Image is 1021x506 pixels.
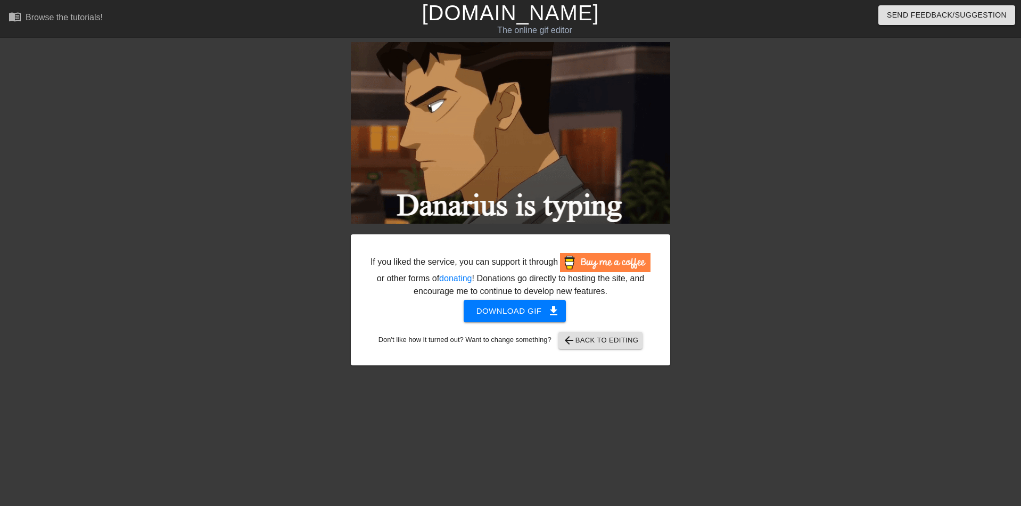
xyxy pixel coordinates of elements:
[560,253,651,272] img: Buy Me A Coffee
[563,334,575,347] span: arrow_back
[9,10,103,27] a: Browse the tutorials!
[26,13,103,22] div: Browse the tutorials!
[455,306,566,315] a: Download gif
[558,332,643,349] button: Back to Editing
[547,305,560,317] span: get_app
[422,1,599,25] a: [DOMAIN_NAME]
[367,332,654,349] div: Don't like how it turned out? Want to change something?
[878,5,1015,25] button: Send Feedback/Suggestion
[9,10,21,23] span: menu_book
[345,24,723,37] div: The online gif editor
[351,42,670,224] img: 523cvHDv.gif
[439,274,472,283] a: donating
[563,334,639,347] span: Back to Editing
[464,300,566,322] button: Download gif
[369,253,652,298] div: If you liked the service, you can support it through or other forms of ! Donations go directly to...
[476,304,554,318] span: Download gif
[887,9,1007,22] span: Send Feedback/Suggestion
